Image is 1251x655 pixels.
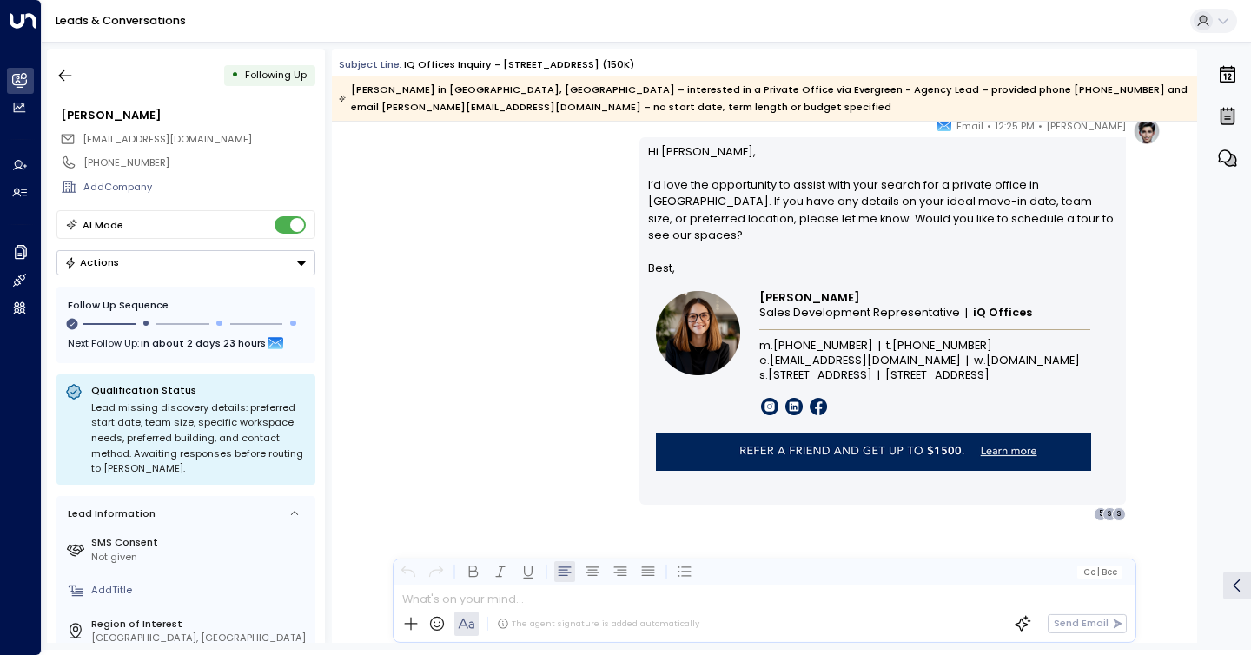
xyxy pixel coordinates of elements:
div: • [231,63,239,88]
a: iQ Offices [973,306,1032,320]
img: profile-logo.png [1133,117,1161,145]
span: Email [956,117,983,135]
div: The agent signature is added automatically [497,618,699,630]
div: Not given [91,550,309,565]
span: s. [759,368,768,382]
span: Cc Bcc [1083,567,1117,577]
span: Sales Development Representative [759,306,960,320]
div: 5 [1094,507,1108,521]
p: Qualification Status [91,383,307,397]
div: Button group with a nested menu [56,250,315,275]
a: [EMAIL_ADDRESS][DOMAIN_NAME] [770,354,961,367]
div: Lead Information [63,506,156,521]
span: • [987,117,991,135]
font: | [878,339,881,354]
span: w. [974,354,986,367]
font: | [966,354,969,368]
div: S [1112,507,1126,521]
div: [PERSON_NAME] in [GEOGRAPHIC_DATA], [GEOGRAPHIC_DATA] – interested in a Private Office via Evergr... [339,81,1188,116]
a: [PHONE_NUMBER] [773,339,873,353]
button: Undo [398,561,419,582]
div: [PHONE_NUMBER] [83,155,314,170]
label: Region of Interest [91,617,309,632]
span: [EMAIL_ADDRESS][DOMAIN_NAME] [83,132,252,146]
button: Redo [426,561,447,582]
a: [PHONE_NUMBER] [892,339,992,353]
span: [STREET_ADDRESS] [768,368,872,382]
div: Actions [64,256,119,268]
p: Hi [PERSON_NAME], I’d love the opportunity to assist with your search for a private office in [GE... [648,143,1118,260]
span: [PERSON_NAME] [1046,117,1126,135]
button: Actions [56,250,315,275]
span: • [1038,117,1042,135]
span: t. [886,339,892,353]
div: Lead missing discovery details: preferred start date, team size, specific workspace needs, prefer... [91,400,307,477]
span: Subject Line: [339,57,402,71]
div: S [1102,507,1116,521]
span: | [1097,567,1100,577]
p: Best, [648,260,1118,276]
span: [PERSON_NAME] [759,291,860,305]
font: | [965,306,968,321]
span: [STREET_ADDRESS] [885,368,990,382]
div: AddCompany [83,180,314,195]
span: In about 2 days 23 hours [141,334,266,353]
span: shannaheadley@gmail.com [83,132,252,147]
a: [DOMAIN_NAME] [986,354,1080,367]
div: AddTitle [91,583,309,598]
button: Cc|Bcc [1077,566,1122,579]
span: m. [759,339,773,353]
span: 12:25 PM [995,117,1035,135]
div: AI Mode [83,216,123,234]
font: | [877,368,880,383]
label: SMS Consent [91,535,309,550]
span: e. [759,354,770,367]
span: Following Up [245,68,307,82]
div: Next Follow Up: [68,334,304,353]
div: iQ Offices Inquiry - [STREET_ADDRESS] (150K) [404,57,634,72]
div: [GEOGRAPHIC_DATA], [GEOGRAPHIC_DATA] [91,631,309,645]
a: Leads & Conversations [56,13,186,28]
div: [PERSON_NAME] [61,107,314,123]
div: Follow Up Sequence [68,298,304,313]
